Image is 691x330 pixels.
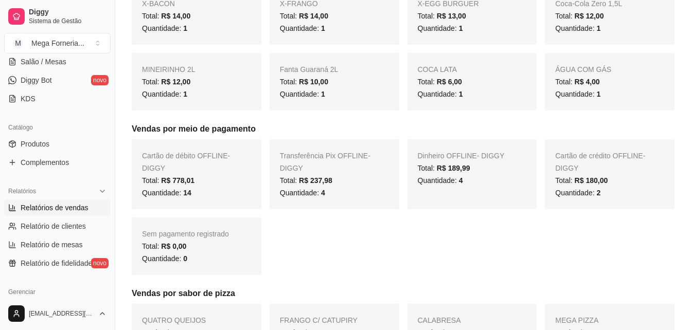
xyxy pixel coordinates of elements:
[21,94,36,104] span: KDS
[555,12,604,20] span: Total:
[4,255,111,271] a: Relatório de fidelidadenovo
[4,301,111,326] button: [EMAIL_ADDRESS][DOMAIN_NAME]
[280,65,339,74] span: Fanta Guaraná 2L
[555,90,600,98] span: Quantidade:
[161,242,186,250] span: R$ 0,00
[4,72,111,88] a: Diggy Botnovo
[596,90,600,98] span: 1
[4,136,111,152] a: Produtos
[31,38,84,48] div: Mega Forneria ...
[575,78,600,86] span: R$ 4,00
[13,38,23,48] span: M
[280,90,325,98] span: Quantidade:
[142,189,191,197] span: Quantidade:
[21,157,69,168] span: Complementos
[437,164,470,172] span: R$ 189,99
[555,24,600,32] span: Quantidade:
[21,258,92,268] span: Relatório de fidelidade
[142,65,195,74] span: MINEIRINHO 2L
[280,24,325,32] span: Quantidade:
[4,119,111,136] div: Catálogo
[418,316,461,324] span: CALABRESA
[555,78,599,86] span: Total:
[555,189,600,197] span: Quantidade:
[575,176,608,185] span: R$ 180,00
[21,203,88,213] span: Relatórios de vendas
[21,75,52,85] span: Diggy Bot
[142,316,206,324] span: QUATRO QUEIJOS
[4,236,111,253] a: Relatório de mesas
[4,218,111,234] a: Relatório de clientes
[21,139,49,149] span: Produtos
[29,17,107,25] span: Sistema de Gestão
[4,154,111,171] a: Complementos
[299,176,332,185] span: R$ 237,98
[142,78,190,86] span: Total:
[280,152,370,172] span: Transferência Pix OFFLINE - DIGGY
[418,152,505,160] span: Dinheiro OFFLINE - DIGGY
[299,78,328,86] span: R$ 10,00
[161,78,190,86] span: R$ 12,00
[161,12,190,20] span: R$ 14,00
[321,24,325,32] span: 1
[459,90,463,98] span: 1
[555,176,608,185] span: Total:
[8,187,36,195] span: Relatórios
[418,164,470,172] span: Total:
[555,316,598,324] span: MEGA PIZZA
[142,176,194,185] span: Total:
[596,189,600,197] span: 2
[596,24,600,32] span: 1
[280,176,332,185] span: Total:
[4,199,111,216] a: Relatórios de vendas
[555,65,611,74] span: ÁGUA COM GÁS
[183,254,187,263] span: 0
[142,90,187,98] span: Quantidade:
[132,123,675,135] h5: Vendas por meio de pagamento
[4,90,111,107] a: KDS
[29,8,107,17] span: Diggy
[132,287,675,300] h5: Vendas por sabor de pizza
[183,189,191,197] span: 14
[575,12,604,20] span: R$ 12,00
[142,152,230,172] span: Cartão de débito OFFLINE - DIGGY
[459,176,463,185] span: 4
[321,90,325,98] span: 1
[437,12,466,20] span: R$ 13,00
[142,24,187,32] span: Quantidade:
[142,254,187,263] span: Quantidade:
[142,12,190,20] span: Total:
[321,189,325,197] span: 4
[183,90,187,98] span: 1
[161,176,194,185] span: R$ 778,01
[4,53,111,70] a: Salão / Mesas
[299,12,328,20] span: R$ 14,00
[437,78,462,86] span: R$ 6,00
[418,78,462,86] span: Total:
[21,57,66,67] span: Salão / Mesas
[21,240,83,250] span: Relatório de mesas
[280,189,325,197] span: Quantidade:
[142,242,186,250] span: Total:
[142,230,229,238] span: Sem pagamento registrado
[4,33,111,53] button: Select a team
[555,152,645,172] span: Cartão de crédito OFFLINE - DIGGY
[21,221,86,231] span: Relatório de clientes
[280,78,328,86] span: Total:
[418,176,463,185] span: Quantidade:
[418,90,463,98] span: Quantidade:
[183,24,187,32] span: 1
[280,12,328,20] span: Total:
[29,309,94,318] span: [EMAIL_ADDRESS][DOMAIN_NAME]
[4,284,111,300] div: Gerenciar
[4,4,111,29] a: DiggySistema de Gestão
[418,12,466,20] span: Total:
[418,24,463,32] span: Quantidade:
[280,316,358,324] span: FRANGO C/ CATUPIRY
[459,24,463,32] span: 1
[418,65,457,74] span: COCA LATA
